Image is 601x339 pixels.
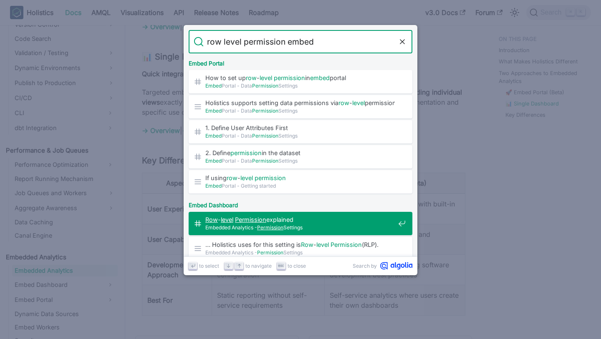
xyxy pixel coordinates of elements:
span: Portal - Getting started [205,182,395,190]
mark: Permission [257,249,283,256]
span: Portal - Data Settings [205,107,395,115]
span: Portal - Data Settings [205,132,395,140]
div: Embed Dashboard [187,195,414,212]
span: Holistics supports setting data permissions via - permissions to … [205,99,395,107]
span: Portal - Data Settings [205,157,395,165]
mark: permission [274,74,305,81]
mark: Permission [257,224,283,231]
mark: Permission [235,216,266,223]
a: 2. Definepermissionin the dataset​EmbedPortal - DataPermissionSettings [189,145,412,168]
mark: permission [230,149,262,156]
mark: permission [255,174,286,181]
mark: Row [205,216,218,223]
span: How to set up - in portal​ [205,74,395,82]
span: … Holistics uses for this setting is - (RLP). [205,241,395,249]
mark: Permission [252,108,278,114]
mark: Row [301,241,313,248]
mark: Permission [331,241,362,248]
span: 2. Define in the dataset​ [205,149,395,157]
mark: row [338,99,349,106]
mark: Embed [205,133,222,139]
span: to navigate [245,262,272,270]
mark: Embed [205,108,222,114]
div: Embed Portal [187,53,414,70]
a: If usingrow-level permissionEmbedPortal - Getting started [189,170,412,193]
span: Portal - Data Settings [205,82,395,90]
mark: embed [310,74,330,81]
a: Row-level Permissionexplained​Embedded Analytics -PermissionSettings [189,212,412,235]
mark: level [316,241,329,248]
span: Embedded Analytics - Settings [205,223,395,231]
span: - explained​ [205,216,395,223]
mark: Permission [252,133,278,139]
svg: Enter key [190,263,196,269]
mark: Embed [205,183,222,189]
svg: Arrow up [236,263,242,269]
a: Search byAlgolia [353,262,412,270]
mark: row [227,174,237,181]
mark: level [221,216,233,223]
mark: Embed [205,158,222,164]
a: How to set uprow-level permissioninembedportal​EmbedPortal - DataPermissionSettings [189,70,412,93]
span: If using - [205,174,395,182]
span: to close [288,262,306,270]
span: to select [199,262,219,270]
mark: Embed [205,83,222,89]
a: Holistics supports setting data permissions viarow-levelpermissions to …EmbedPortal - DataPermiss... [189,95,412,118]
svg: Arrow down [225,263,232,269]
span: Search by [353,262,377,270]
svg: Algolia [380,262,412,270]
mark: Permission [252,158,278,164]
mark: row [246,74,257,81]
mark: level [260,74,272,81]
span: Embedded Analytics - Settings [205,249,395,256]
svg: Escape key [278,263,284,269]
mark: level [240,174,253,181]
span: 1. Define User Attributes First​ [205,124,395,132]
mark: Permission [252,83,278,89]
mark: level [352,99,365,106]
button: Clear the query [397,37,407,47]
a: … Holistics uses for this setting isRow-level Permission(RLP).Embedded Analytics -PermissionSettings [189,237,412,260]
a: 1. Define User Attributes First​EmbedPortal - DataPermissionSettings [189,120,412,143]
input: Search docs [204,30,397,53]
